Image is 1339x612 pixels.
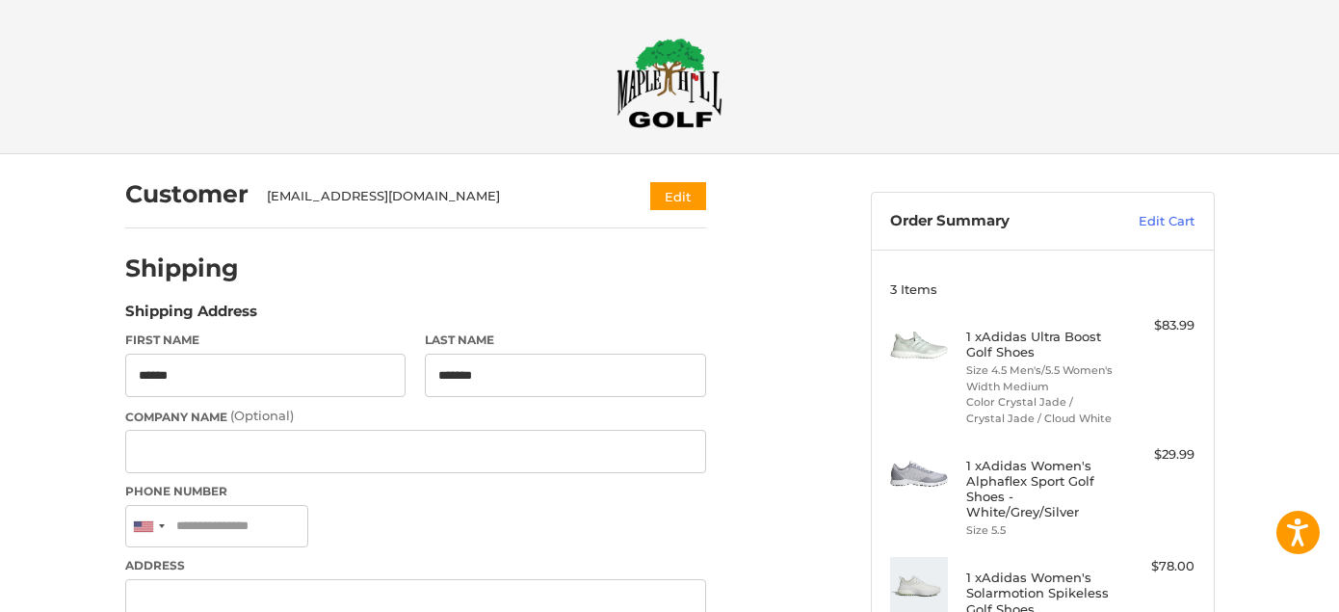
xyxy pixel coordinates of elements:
li: Width Medium [966,379,1114,395]
label: Address [125,557,706,574]
li: Size 4.5 Men's/5.5 Women's [966,362,1114,379]
iframe: Google Customer Reviews [1180,560,1339,612]
h2: Shipping [125,253,239,283]
div: $78.00 [1118,557,1195,576]
div: $83.99 [1118,316,1195,335]
legend: Shipping Address [125,301,257,332]
div: United States: +1 [126,506,171,547]
div: [EMAIL_ADDRESS][DOMAIN_NAME] [267,187,613,206]
iframe: Gorgias live chat messenger [19,529,229,593]
label: First Name [125,332,407,349]
label: Last Name [425,332,706,349]
li: Size 5.5 [966,522,1114,539]
div: $29.99 [1118,445,1195,465]
h4: 1 x Adidas Ultra Boost Golf Shoes [966,329,1114,360]
li: Color Crystal Jade / Crystal Jade / Cloud White [966,394,1114,426]
label: Company Name [125,407,706,426]
h4: 1 x Adidas Women's Alphaflex Sport Golf Shoes - White/Grey/Silver [966,458,1114,520]
h2: Customer [125,179,249,209]
h3: 3 Items [890,281,1195,297]
label: Phone Number [125,483,706,500]
small: (Optional) [230,408,294,423]
h3: Order Summary [890,212,1097,231]
button: Edit [650,182,706,210]
a: Edit Cart [1097,212,1195,231]
img: Maple Hill Golf [617,38,722,128]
